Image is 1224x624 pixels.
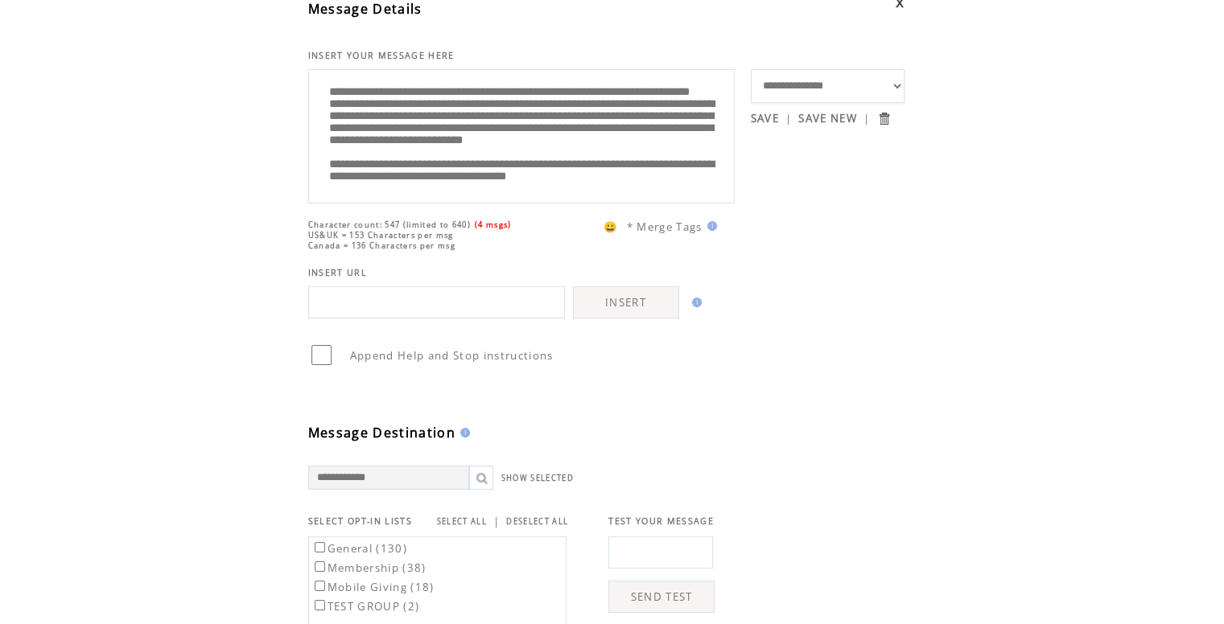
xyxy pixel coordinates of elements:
[604,220,618,234] span: 😀
[315,542,325,552] input: General (130)
[315,581,325,591] input: Mobile Giving (18)
[703,221,717,231] img: help.gif
[315,600,325,610] input: TEST GROUP (2)
[863,111,870,125] span: |
[475,220,512,230] span: (4 msgs)
[501,473,574,483] a: SHOW SELECTED
[798,111,857,125] a: SAVE NEW
[506,516,568,527] a: DESELECT ALL
[573,286,679,318] a: INSERT
[308,50,455,61] span: INSERT YOUR MESSAGE HERE
[308,515,412,527] span: SELECT OPT-IN LISTS
[455,428,470,437] img: help.gif
[608,581,715,613] a: SEND TEST
[350,348,554,363] span: Append Help and Stop instructions
[687,298,702,307] img: help.gif
[311,580,435,594] label: Mobile Giving (18)
[315,561,325,572] input: Membership (38)
[308,240,455,251] span: Canada = 136 Characters per msg
[751,111,779,125] a: SAVE
[308,267,367,278] span: INSERT URL
[608,515,714,527] span: TEST YOUR MESSAGE
[311,560,427,575] label: Membership (38)
[308,230,454,240] span: US&UK = 153 Characters per msg
[493,514,500,528] span: |
[308,424,455,441] span: Message Destination
[627,220,703,234] span: * Merge Tags
[311,541,407,556] label: General (130)
[437,516,487,527] a: SELECT ALL
[311,599,420,614] label: TEST GROUP (2)
[785,111,792,125] span: |
[308,220,471,230] span: Character count: 547 (limited to 640)
[876,111,892,126] input: Submit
